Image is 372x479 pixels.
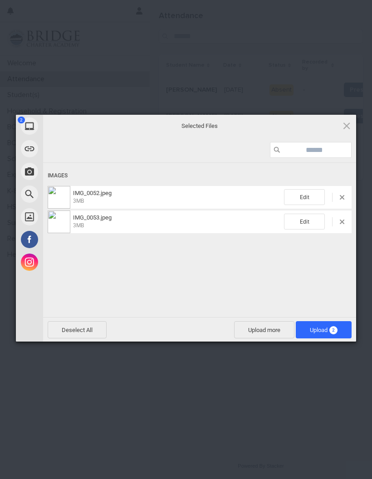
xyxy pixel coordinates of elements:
div: My Device [16,115,125,137]
span: 3MB [73,222,84,229]
span: Selected Files [109,122,290,130]
span: Deselect All [48,321,107,338]
div: Facebook [16,228,125,251]
div: Take Photo [16,160,125,183]
span: Upload more [234,321,294,338]
span: IMG_0053.jpeg [70,214,284,229]
div: Link (URL) [16,137,125,160]
span: Edit [284,214,325,230]
span: 3MB [73,198,84,204]
span: IMG_0052.jpeg [73,190,112,196]
span: IMG_0053.jpeg [73,214,112,221]
span: Upload [296,321,352,338]
span: Edit [284,189,325,205]
span: IMG_0052.jpeg [70,190,284,205]
div: Unsplash [16,205,125,228]
span: Upload [310,327,338,333]
span: 2 [329,326,338,334]
span: Click here or hit ESC to close picker [342,121,352,131]
img: 059c72df-f559-4942-a66b-cffcc1cad820 [48,186,70,209]
div: Images [48,167,352,184]
img: 17f54f9a-2cbf-46ee-92f6-20455d09738a [48,210,70,233]
div: Web Search [16,183,125,205]
div: Instagram [16,251,125,274]
span: 2 [18,117,25,123]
